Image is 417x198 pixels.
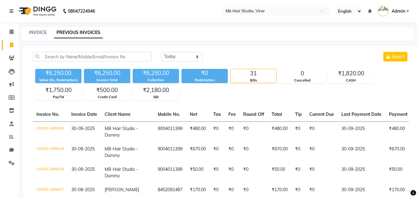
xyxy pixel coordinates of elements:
td: ₹170.00 [186,183,210,197]
div: SBI [133,95,179,100]
td: ₹0 [291,183,306,197]
span: Total [272,112,282,117]
td: ₹0 [225,142,240,162]
span: Round Off [243,112,264,117]
td: ₹0 [306,142,338,162]
td: ₹0 [306,183,338,197]
td: ₹50.00 [186,162,210,183]
span: Tax [213,112,221,117]
td: ₹670.00 [186,142,210,162]
td: 30-09-2025 [338,162,385,183]
div: Invoice Total [84,78,130,83]
td: ₹50.00 [268,162,291,183]
span: 30-09-2025 [71,187,95,192]
td: 30-09-2025 [338,142,385,162]
td: ₹0 [210,142,225,162]
td: ₹0 [210,183,225,197]
div: ₹500.00 [84,86,130,95]
div: ₹1,820.00 [328,69,374,78]
div: ₹0 [181,69,228,78]
td: ₹0 [306,162,338,183]
td: ₹0 [291,142,306,162]
div: ₹6,250.00 [133,69,179,78]
img: Admin [378,6,389,16]
div: ₹6,250.00 [84,69,130,78]
span: Client Name [105,112,131,117]
span: Invoice No. [36,112,59,117]
span: MB Hair Studio - Dummy [105,126,138,138]
span: Last Payment Date [341,112,382,117]
span: Export [392,54,405,59]
td: ₹0 [210,162,225,183]
td: ₹480.00 [268,121,291,142]
div: ₹1,750.00 [35,86,81,95]
div: Value (Ex. Redemption) [35,78,81,83]
div: Redemption [181,78,228,83]
td: ₹0 [240,142,268,162]
span: Tip [295,112,302,117]
td: 30-09-2025 [338,121,385,142]
span: MB Hair Studio - Dummy [105,166,138,179]
td: ₹0 [306,121,338,142]
span: 30-09-2025 [71,166,95,172]
td: 9004011399 [154,162,186,183]
a: PREVIOUS INVOICES [54,27,103,38]
input: Search by Name/Mobile/Email/Invoice No [33,52,152,61]
td: ₹0 [291,162,306,183]
td: V/2025-26/5028 [33,162,68,183]
span: 30-09-2025 [71,126,95,131]
div: Collection [133,78,179,83]
td: 8452091487 [154,183,186,197]
span: Invoice Date [71,112,97,117]
span: MB Hair Studio - Dummy [105,146,138,158]
span: 30-09-2025 [71,146,95,152]
td: ₹0 [240,183,268,197]
span: [PERSON_NAME] [105,187,139,192]
span: Current Due [309,112,334,117]
td: 9004011399 [154,121,186,142]
td: ₹0 [225,162,240,183]
td: ₹0 [210,121,225,142]
div: Credit Card [84,95,130,100]
a: INVOICE [29,30,47,35]
div: 0 [279,69,325,78]
td: ₹0 [291,121,306,142]
div: CASH [328,78,374,83]
td: ₹0 [225,121,240,142]
img: logo [16,2,58,20]
div: PayTM [35,95,81,100]
span: Admin [392,8,405,15]
div: Bills [231,78,276,83]
span: Net [190,112,197,117]
span: Mobile No. [158,112,180,117]
td: ₹0 [225,183,240,197]
td: 30-09-2025 [338,183,385,197]
div: Cancelled [279,78,325,83]
span: Fee [228,112,236,117]
td: 9004011399 [154,142,186,162]
div: ₹6,250.00 [35,69,81,78]
div: ₹2,180.00 [133,86,179,95]
td: ₹670.00 [268,142,291,162]
div: 31 [231,69,276,78]
td: V/2025-26/5030 [33,121,68,142]
td: ₹480.00 [186,121,210,142]
td: ₹0 [240,162,268,183]
td: ₹170.00 [268,183,291,197]
td: ₹0 [240,121,268,142]
td: V/2025-26/5029 [33,142,68,162]
button: Export [383,52,407,61]
td: V/2025-26/5027 [33,183,68,197]
b: 08047224946 [68,2,95,20]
